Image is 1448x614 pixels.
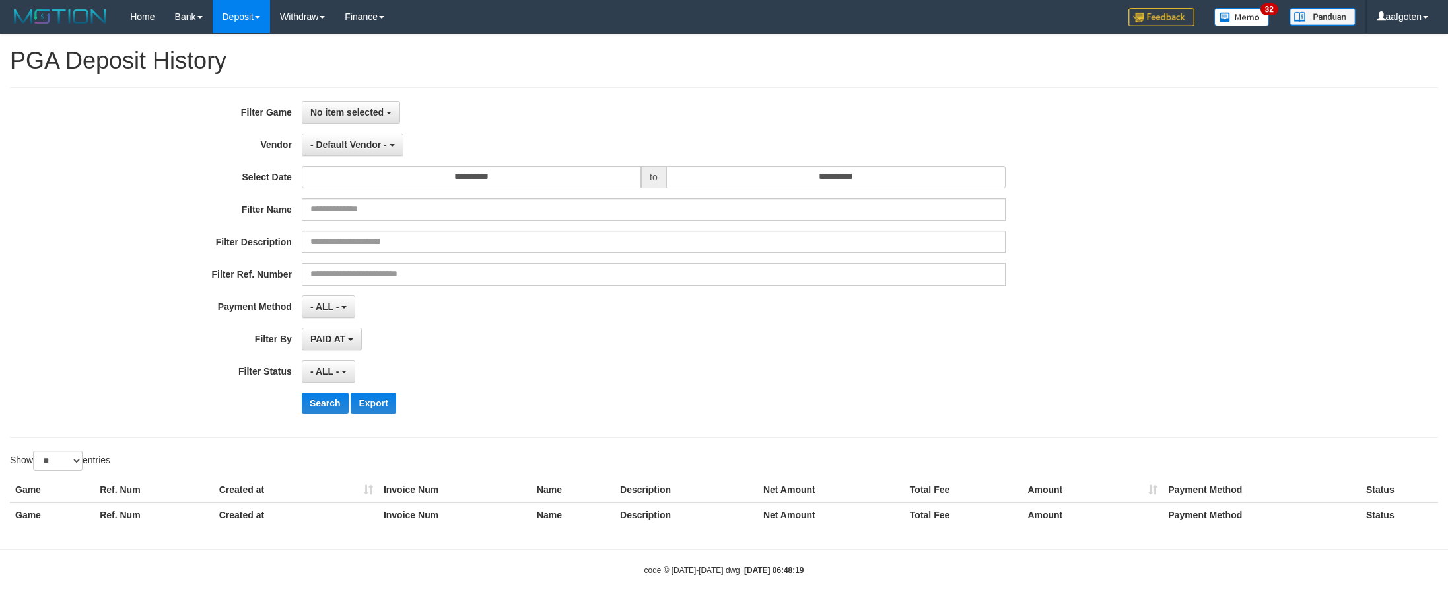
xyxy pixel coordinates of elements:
[758,478,905,502] th: Net Amount
[310,139,387,150] span: - Default Vendor -
[1361,478,1438,502] th: Status
[905,502,1023,527] th: Total Fee
[310,301,339,312] span: - ALL -
[10,48,1438,74] h1: PGA Deposit History
[94,502,214,527] th: Ref. Num
[615,478,758,502] th: Description
[1290,8,1356,26] img: panduan.png
[94,478,214,502] th: Ref. Num
[10,502,94,527] th: Game
[214,478,378,502] th: Created at
[302,393,349,414] button: Search
[1022,502,1163,527] th: Amount
[378,502,532,527] th: Invoice Num
[302,360,355,383] button: - ALL -
[302,134,403,156] button: - Default Vendor -
[302,101,400,124] button: No item selected
[905,478,1023,502] th: Total Fee
[10,451,110,471] label: Show entries
[641,166,666,188] span: to
[10,7,110,26] img: MOTION_logo.png
[302,328,362,350] button: PAID AT
[10,478,94,502] th: Game
[1361,502,1438,527] th: Status
[644,566,804,575] small: code © [DATE]-[DATE] dwg |
[302,295,355,318] button: - ALL -
[758,502,905,527] th: Net Amount
[744,566,804,575] strong: [DATE] 06:48:19
[378,478,532,502] th: Invoice Num
[33,451,83,471] select: Showentries
[1128,8,1194,26] img: Feedback.jpg
[1022,478,1163,502] th: Amount
[310,334,345,344] span: PAID AT
[1214,8,1270,26] img: Button%20Memo.svg
[1260,3,1278,15] span: 32
[214,502,378,527] th: Created at
[1163,502,1361,527] th: Payment Method
[351,393,396,414] button: Export
[532,502,615,527] th: Name
[615,502,758,527] th: Description
[310,107,384,118] span: No item selected
[1163,478,1361,502] th: Payment Method
[532,478,615,502] th: Name
[310,366,339,377] span: - ALL -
